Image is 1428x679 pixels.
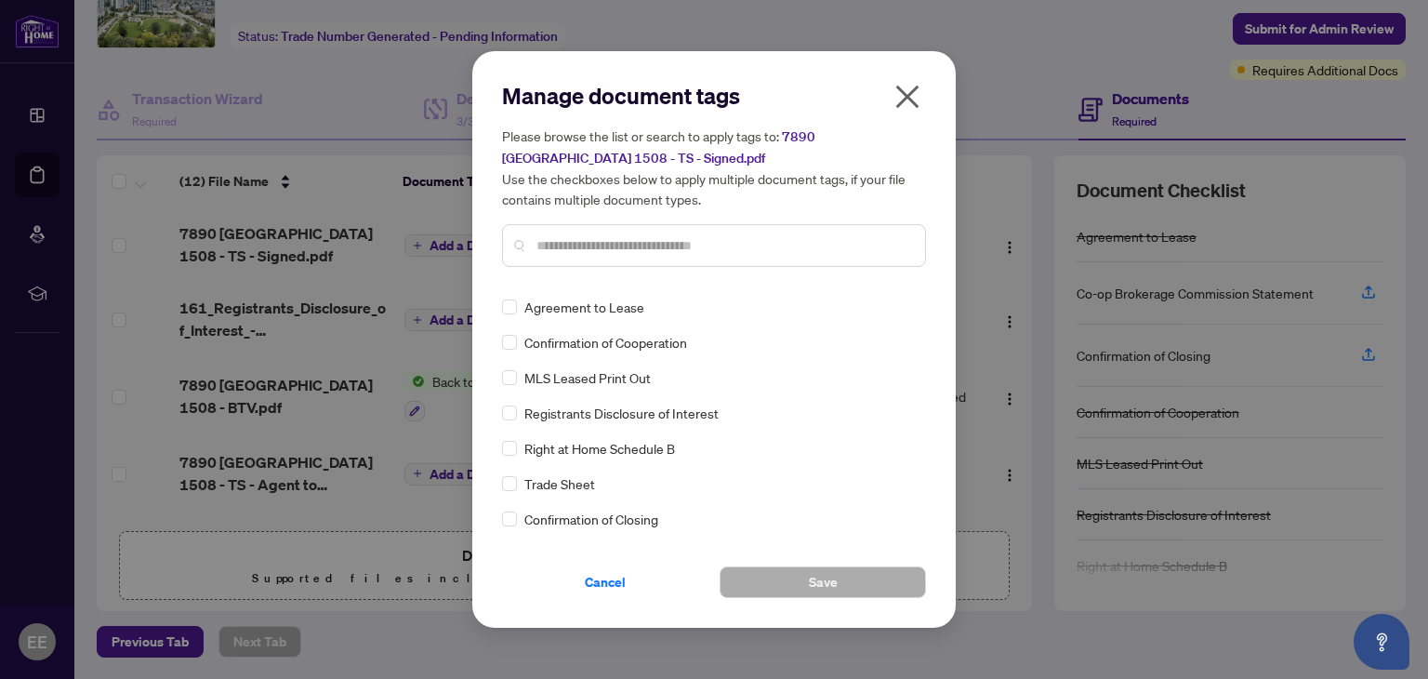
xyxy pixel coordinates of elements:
[524,403,719,423] span: Registrants Disclosure of Interest
[524,297,644,317] span: Agreement to Lease
[585,567,626,597] span: Cancel
[502,81,926,111] h2: Manage document tags
[524,473,595,494] span: Trade Sheet
[524,438,675,459] span: Right at Home Schedule B
[524,367,651,388] span: MLS Leased Print Out
[502,126,926,209] h5: Please browse the list or search to apply tags to: Use the checkboxes below to apply multiple doc...
[524,332,687,353] span: Confirmation of Cooperation
[502,566,708,598] button: Cancel
[892,82,922,112] span: close
[1354,614,1409,670] button: Open asap
[720,566,926,598] button: Save
[524,509,658,529] span: Confirmation of Closing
